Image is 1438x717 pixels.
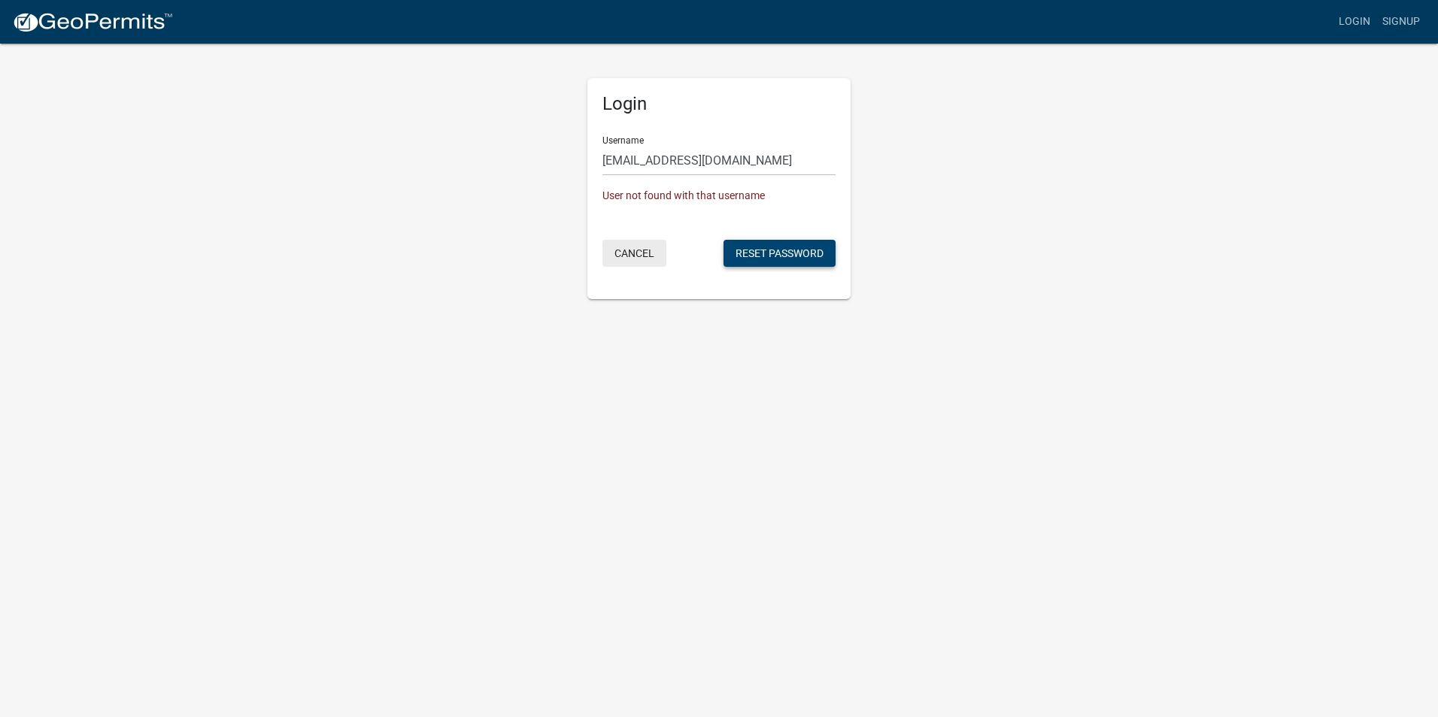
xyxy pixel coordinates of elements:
button: Reset Password [724,240,836,267]
button: Cancel [602,240,666,267]
a: Signup [1376,8,1426,36]
h5: Login [602,93,836,115]
div: User not found with that username [602,188,836,204]
a: Login [1333,8,1376,36]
